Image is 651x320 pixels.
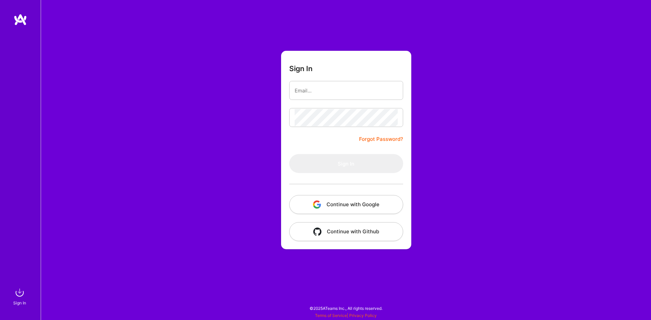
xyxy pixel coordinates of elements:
[289,222,403,241] button: Continue with Github
[41,300,651,317] div: © 2025 ATeams Inc., All rights reserved.
[313,228,321,236] img: icon
[289,154,403,173] button: Sign In
[349,313,377,318] a: Privacy Policy
[313,200,321,209] img: icon
[295,82,398,99] input: Email...
[14,286,26,306] a: sign inSign In
[315,313,377,318] span: |
[289,64,313,73] h3: Sign In
[359,135,403,143] a: Forgot Password?
[315,313,347,318] a: Terms of Service
[14,14,27,26] img: logo
[289,195,403,214] button: Continue with Google
[13,286,26,299] img: sign in
[13,299,26,306] div: Sign In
